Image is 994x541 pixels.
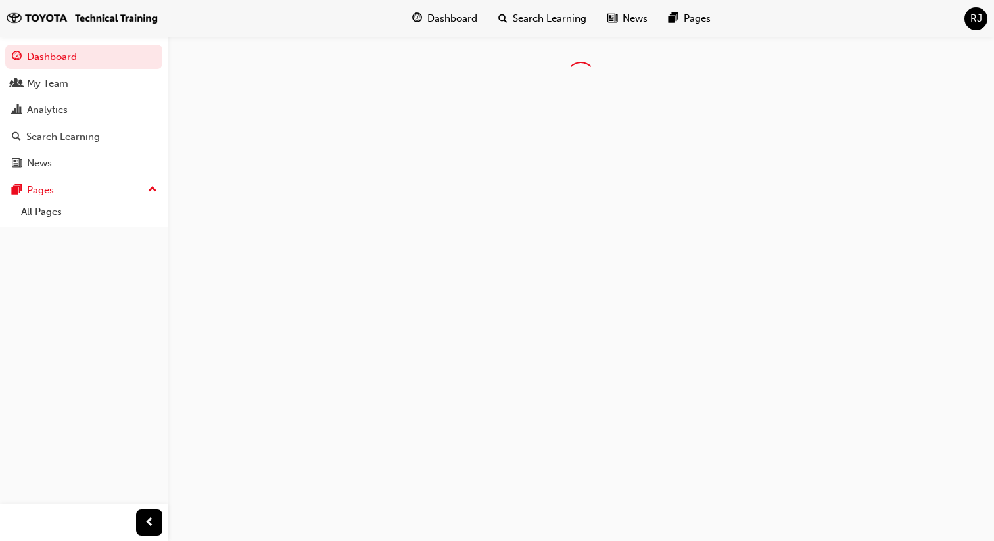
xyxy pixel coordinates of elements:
span: Search Learning [513,11,586,26]
div: Analytics [27,103,68,118]
span: pages-icon [669,11,678,27]
span: News [623,11,648,26]
div: My Team [27,76,68,91]
button: Pages [5,178,162,202]
div: Pages [27,183,54,198]
span: news-icon [12,158,22,170]
a: My Team [5,72,162,96]
a: guage-iconDashboard [402,5,488,32]
span: people-icon [12,78,22,90]
span: chart-icon [12,105,22,116]
a: News [5,151,162,176]
span: up-icon [148,181,157,199]
span: prev-icon [145,515,154,531]
a: pages-iconPages [658,5,721,32]
span: guage-icon [412,11,422,27]
span: search-icon [12,131,21,143]
img: tt [7,12,158,26]
span: Dashboard [427,11,477,26]
span: Pages [684,11,711,26]
div: Search Learning [26,129,100,145]
a: news-iconNews [597,5,658,32]
a: Search Learning [5,125,162,149]
button: DashboardMy TeamAnalyticsSearch LearningNews [5,42,162,178]
span: news-icon [607,11,617,27]
a: All Pages [16,202,162,222]
div: News [27,156,52,171]
span: RJ [970,11,982,26]
span: search-icon [498,11,508,27]
a: Dashboard [5,45,162,69]
button: RJ [964,7,987,30]
span: guage-icon [12,51,22,63]
a: search-iconSearch Learning [488,5,597,32]
span: pages-icon [12,185,22,197]
a: Analytics [5,98,162,122]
